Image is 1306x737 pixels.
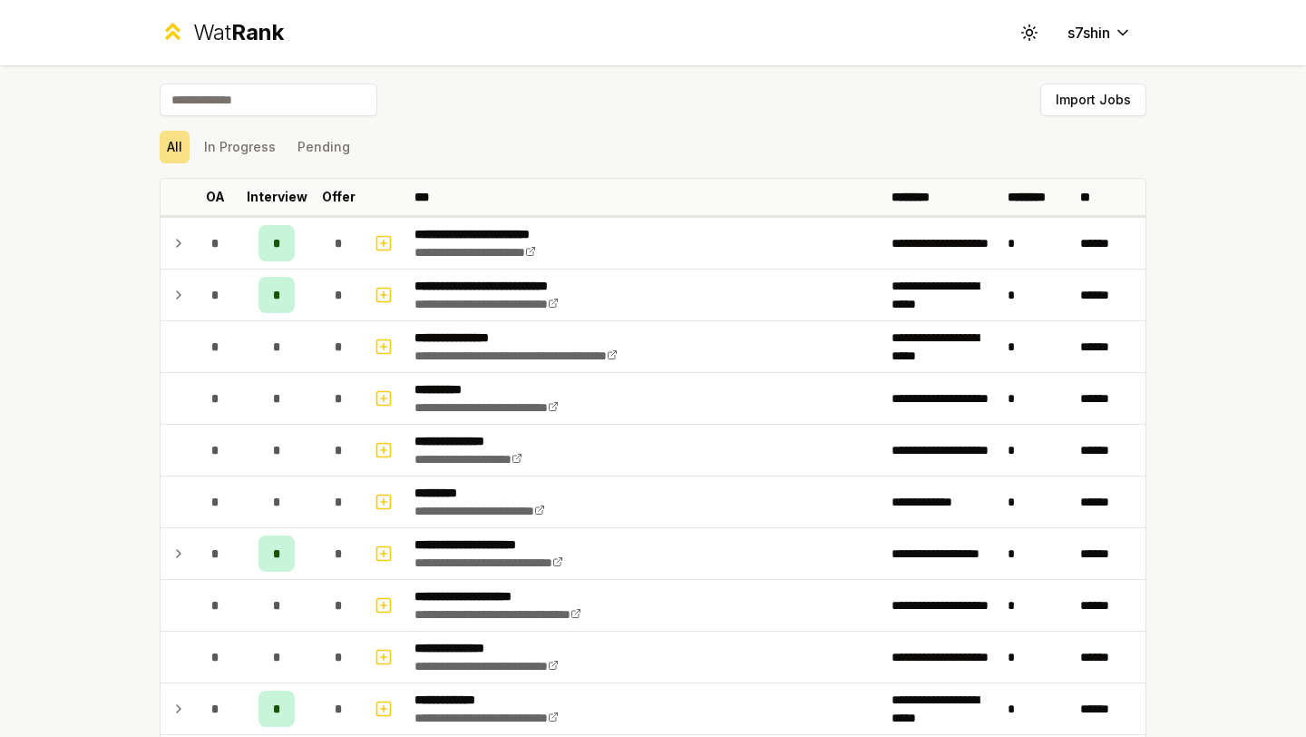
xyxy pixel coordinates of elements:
[197,131,283,163] button: In Progress
[290,131,357,163] button: Pending
[160,18,284,47] a: WatRank
[160,131,190,163] button: All
[193,18,284,47] div: Wat
[1040,84,1146,116] button: Import Jobs
[247,188,307,206] p: Interview
[1067,22,1110,44] span: s7shin
[322,188,356,206] p: Offer
[231,19,284,45] span: Rank
[206,188,225,206] p: OA
[1053,16,1146,49] button: s7shin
